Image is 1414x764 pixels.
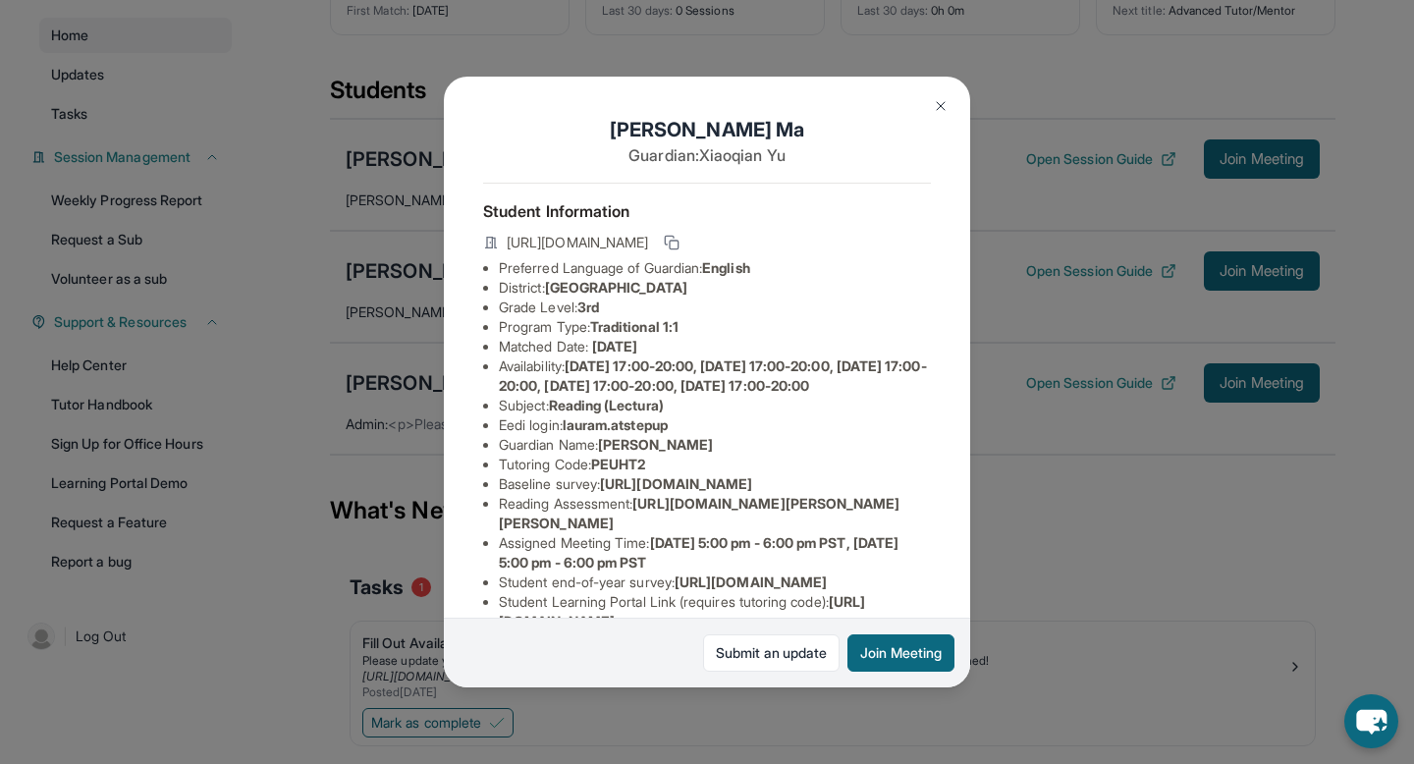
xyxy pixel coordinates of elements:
button: Join Meeting [847,634,954,672]
span: Traditional 1:1 [590,318,679,335]
p: Guardian: Xiaoqian Yu [483,143,931,167]
span: PEUHT2 [591,456,645,472]
span: [URL][DOMAIN_NAME] [675,573,827,590]
li: Baseline survey : [499,474,931,494]
li: Reading Assessment : [499,494,931,533]
span: [DATE] [592,338,637,355]
li: Subject : [499,396,931,415]
span: 3rd [577,299,599,315]
span: [URL][DOMAIN_NAME][PERSON_NAME][PERSON_NAME] [499,495,900,531]
button: chat-button [1344,694,1398,748]
li: Guardian Name : [499,435,931,455]
li: Assigned Meeting Time : [499,533,931,573]
li: District: [499,278,931,298]
li: Matched Date: [499,337,931,356]
button: Copy link [660,231,683,254]
span: English [702,259,750,276]
h4: Student Information [483,199,931,223]
span: [DATE] 17:00-20:00, [DATE] 17:00-20:00, [DATE] 17:00-20:00, [DATE] 17:00-20:00, [DATE] 17:00-20:00 [499,357,927,394]
li: Grade Level: [499,298,931,317]
span: [URL][DOMAIN_NAME] [600,475,752,492]
span: [PERSON_NAME] [598,436,713,453]
li: Program Type: [499,317,931,337]
h1: [PERSON_NAME] Ma [483,116,931,143]
li: Preferred Language of Guardian: [499,258,931,278]
span: [GEOGRAPHIC_DATA] [545,279,687,296]
li: Student end-of-year survey : [499,573,931,592]
li: Tutoring Code : [499,455,931,474]
span: [DATE] 5:00 pm - 6:00 pm PST, [DATE] 5:00 pm - 6:00 pm PST [499,534,898,571]
a: Submit an update [703,634,840,672]
li: Eedi login : [499,415,931,435]
span: Reading (Lectura) [549,397,664,413]
span: [URL][DOMAIN_NAME] [507,233,648,252]
li: Availability: [499,356,931,396]
img: Close Icon [933,98,949,114]
li: Student Learning Portal Link (requires tutoring code) : [499,592,931,631]
span: lauram.atstepup [563,416,668,433]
